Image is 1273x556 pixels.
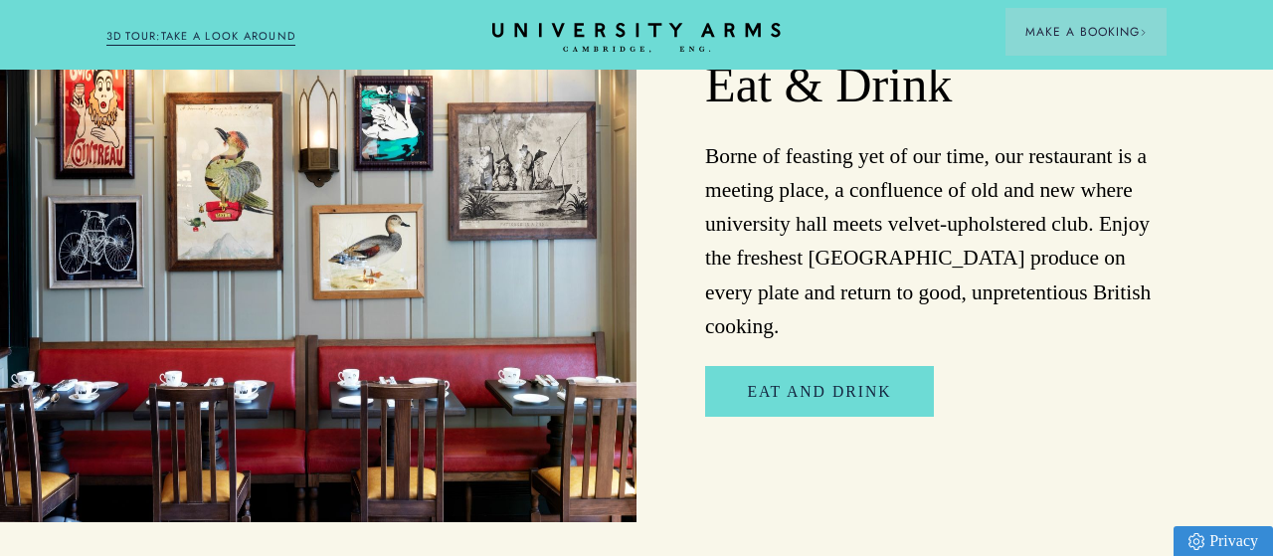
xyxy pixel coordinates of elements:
a: Home [492,23,781,54]
a: Eat and Drink [705,366,933,417]
a: Privacy [1174,526,1273,556]
span: Make a Booking [1025,23,1147,41]
button: Make a BookingArrow icon [1005,8,1167,56]
img: Privacy [1188,533,1204,550]
img: Arrow icon [1140,29,1147,36]
a: 3D TOUR:TAKE A LOOK AROUND [106,28,296,46]
h2: Eat & Drink [705,55,1167,115]
p: Borne of feasting yet of our time, our restaurant is a meeting place, a confluence of old and new... [705,139,1167,344]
